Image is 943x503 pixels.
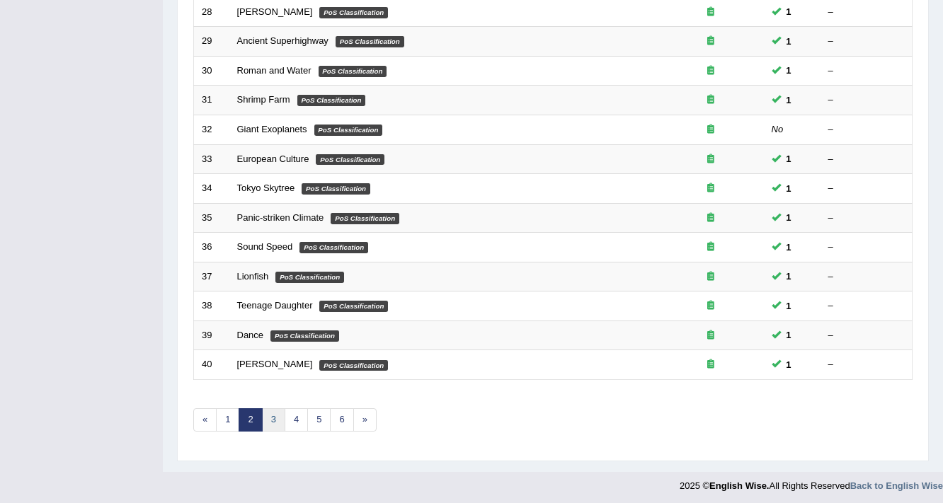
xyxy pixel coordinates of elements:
[665,212,756,225] div: Exam occurring question
[828,299,905,313] div: –
[302,183,370,195] em: PoS Classification
[193,408,217,432] a: «
[237,35,328,46] a: Ancient Superhighway
[194,233,229,262] td: 36
[828,329,905,342] div: –
[828,241,905,254] div: –
[285,408,308,432] a: 4
[237,271,269,282] a: Lionfish
[194,86,229,115] td: 31
[237,359,313,369] a: [PERSON_NAME]
[194,56,229,86] td: 30
[828,123,905,137] div: –
[850,480,943,491] a: Back to English Wise
[828,153,905,166] div: –
[299,242,368,253] em: PoS Classification
[781,151,797,166] span: You can still take this question
[665,358,756,371] div: Exam occurring question
[194,291,229,321] td: 38
[665,270,756,284] div: Exam occurring question
[828,35,905,48] div: –
[665,241,756,254] div: Exam occurring question
[319,360,388,371] em: PoS Classification
[665,329,756,342] div: Exam occurring question
[237,330,264,340] a: Dance
[665,299,756,313] div: Exam occurring question
[194,115,229,144] td: 32
[781,328,797,342] span: You can still take this question
[314,125,383,136] em: PoS Classification
[262,408,285,432] a: 3
[828,182,905,195] div: –
[828,93,905,107] div: –
[237,183,295,193] a: Tokyo Skytree
[665,64,756,78] div: Exam occurring question
[665,123,756,137] div: Exam occurring question
[307,408,331,432] a: 5
[270,330,339,342] em: PoS Classification
[781,93,797,108] span: You can still take this question
[237,65,312,76] a: Roman and Water
[194,350,229,380] td: 40
[665,6,756,19] div: Exam occurring question
[237,212,324,223] a: Panic-striken Climate
[781,34,797,49] span: You can still take this question
[781,4,797,19] span: You can still take this question
[237,6,313,17] a: [PERSON_NAME]
[353,408,377,432] a: »
[297,95,366,106] em: PoS Classification
[781,210,797,225] span: You can still take this question
[194,320,229,350] td: 39
[781,181,797,196] span: You can still take this question
[194,144,229,174] td: 33
[781,240,797,255] span: You can still take this question
[781,357,797,372] span: You can still take this question
[781,269,797,284] span: You can still take this question
[237,300,313,311] a: Teenage Daughter
[194,203,229,233] td: 35
[194,174,229,204] td: 34
[216,408,239,432] a: 1
[781,63,797,78] span: You can still take this question
[828,64,905,78] div: –
[316,154,384,166] em: PoS Classification
[828,6,905,19] div: –
[330,408,353,432] a: 6
[665,93,756,107] div: Exam occurring question
[331,213,399,224] em: PoS Classification
[319,66,387,77] em: PoS Classification
[665,182,756,195] div: Exam occurring question
[239,408,262,432] a: 2
[828,270,905,284] div: –
[680,472,943,492] div: 2025 © All Rights Reserved
[237,241,293,252] a: Sound Speed
[275,272,344,283] em: PoS Classification
[237,154,309,164] a: European Culture
[709,480,769,491] strong: English Wise.
[319,7,388,18] em: PoS Classification
[237,94,290,105] a: Shrimp Farm
[319,301,388,312] em: PoS Classification
[772,124,784,134] em: No
[336,36,404,47] em: PoS Classification
[194,27,229,57] td: 29
[828,212,905,225] div: –
[237,124,307,134] a: Giant Exoplanets
[194,262,229,291] td: 37
[781,299,797,313] span: You can still take this question
[665,153,756,166] div: Exam occurring question
[665,35,756,48] div: Exam occurring question
[828,358,905,371] div: –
